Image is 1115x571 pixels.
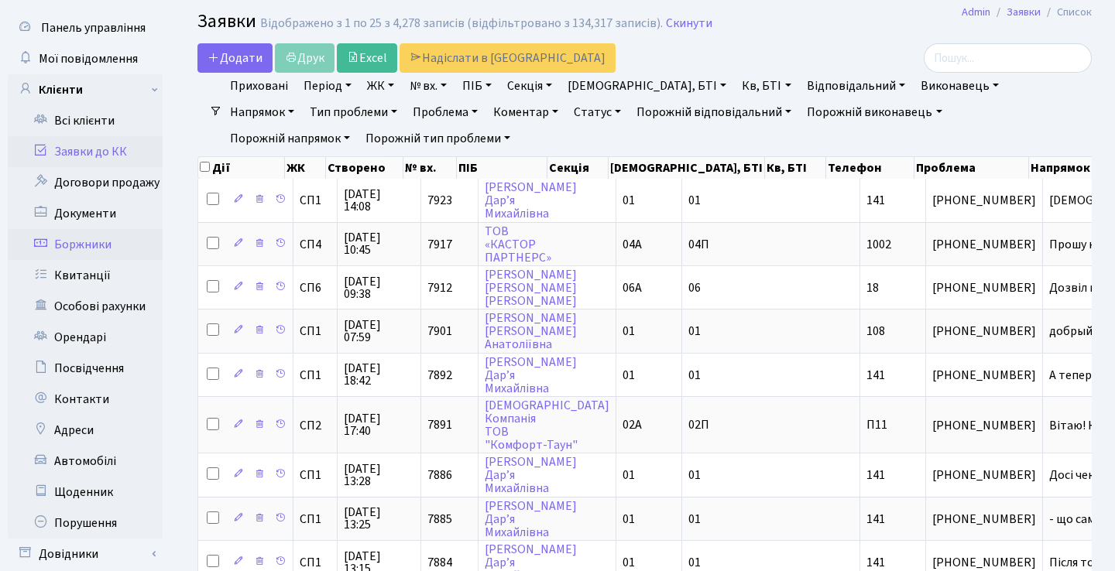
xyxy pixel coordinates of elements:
th: [DEMOGRAPHIC_DATA], БТІ [609,157,765,179]
a: Скинути [666,16,712,31]
span: П11 [866,417,887,434]
span: [PHONE_NUMBER] [932,194,1036,207]
th: Проблема [914,157,1029,179]
span: 108 [866,323,885,340]
a: [PERSON_NAME][PERSON_NAME][PERSON_NAME] [485,266,577,309]
a: № вх. [403,73,453,99]
span: [PHONE_NUMBER] [932,369,1036,381]
a: Порожній відповідальний [630,99,798,125]
span: СП4 [300,238,331,251]
th: Секція [547,157,609,179]
a: Статус [568,99,627,125]
a: Автомобілі [8,446,163,477]
a: Проблема [407,99,484,125]
a: Виконавець [914,73,1005,99]
a: Всі клієнти [8,105,163,136]
a: Порушення [8,508,163,539]
span: СП6 [300,282,331,294]
span: 7886 [427,467,452,484]
a: Довідники [8,539,163,569]
span: 7884 [427,554,452,571]
span: 01 [623,511,635,528]
a: Порожній тип проблеми [359,125,516,152]
a: ТОВ«КАСТОРПАРТНЕРС» [485,223,551,266]
span: Панель управління [41,19,146,36]
th: № вх. [403,157,457,179]
span: 02А [623,417,642,434]
a: Admin [962,4,990,20]
a: Панель управління [8,12,163,43]
span: [DATE] 10:45 [344,231,414,256]
th: Створено [326,157,403,179]
a: Квитанції [8,260,163,291]
span: [PHONE_NUMBER] [932,513,1036,525]
a: [PERSON_NAME]Дар’яМихайлівна [485,497,577,541]
th: ЖК [285,157,326,179]
span: 7923 [427,192,452,209]
a: Відповідальний [801,73,911,99]
span: 141 [866,367,885,384]
a: Клієнти [8,74,163,105]
span: 04П [688,236,709,253]
span: 18 [866,279,879,296]
span: 01 [623,192,635,209]
span: 04А [623,236,642,253]
span: СП1 [300,194,331,207]
th: ПІБ [457,157,547,179]
a: [PERSON_NAME]Дар’яМихайлівна [485,354,577,397]
span: Мої повідомлення [39,50,138,67]
a: [PERSON_NAME]Дар’яМихайлівна [485,453,577,497]
span: [DATE] 13:28 [344,463,414,487]
a: Адреси [8,415,163,446]
a: Тип проблеми [304,99,403,125]
span: 01 [688,367,701,384]
a: [DEMOGRAPHIC_DATA]КомпаніяТОВ"Комфорт-Таун" [485,397,609,453]
span: [PHONE_NUMBER] [932,469,1036,481]
span: [PHONE_NUMBER] [932,325,1036,337]
span: 7901 [427,323,452,340]
input: Пошук... [924,43,1092,73]
a: Контакти [8,384,163,415]
span: 01 [623,467,635,484]
span: 7912 [427,279,452,296]
span: [DATE] 18:42 [344,362,414,387]
th: Кв, БТІ [765,157,826,179]
a: Щоденник [8,477,163,508]
a: Напрямок [224,99,300,125]
span: [PHONE_NUMBER] [932,282,1036,294]
span: СП1 [300,325,331,337]
span: 7891 [427,417,452,434]
span: СП1 [300,513,331,525]
th: Телефон [826,157,914,179]
span: 141 [866,192,885,209]
a: Заявки до КК [8,136,163,167]
span: 141 [866,554,885,571]
span: 01 [688,467,701,484]
a: ЖК [361,73,400,99]
span: 7892 [427,367,452,384]
span: 01 [688,192,701,209]
a: Посвідчення [8,353,163,384]
span: 01 [688,511,701,528]
span: 7885 [427,511,452,528]
a: Порожній виконавець [801,99,948,125]
span: [DATE] 14:08 [344,188,414,213]
span: 01 [623,323,635,340]
span: СП1 [300,469,331,481]
li: Список [1041,4,1092,21]
span: [PHONE_NUMBER] [932,556,1036,569]
a: Мої повідомлення [8,43,163,74]
span: СП1 [300,369,331,381]
a: Заявки [1007,4,1041,20]
a: [PERSON_NAME]Дар’яМихайлівна [485,179,577,222]
span: 02П [688,417,709,434]
span: [DATE] 13:25 [344,506,414,531]
span: 141 [866,511,885,528]
span: [DATE] 17:40 [344,412,414,437]
th: Дії [198,157,285,179]
a: Excel [337,43,397,73]
a: Порожній напрямок [224,125,356,152]
a: Кв, БТІ [736,73,797,99]
a: Додати [197,43,273,73]
span: 06А [623,279,642,296]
